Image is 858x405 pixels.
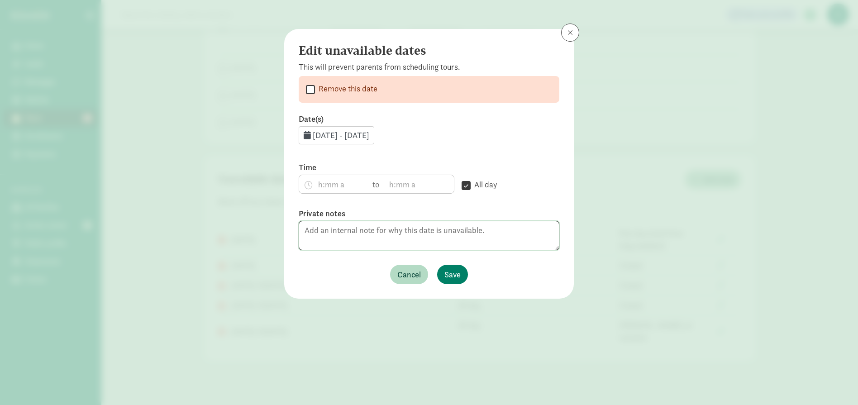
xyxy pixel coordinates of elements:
[299,208,559,219] label: Private notes
[471,179,497,190] label: All day
[315,83,377,94] label: Remove this date
[313,130,369,140] span: [DATE] - [DATE]
[299,114,559,124] label: Date(s)
[813,362,858,405] iframe: Chat Widget
[444,268,461,281] span: Save
[299,43,552,58] h4: Edit unavailable dates
[385,175,454,193] input: h:mm a
[372,178,381,191] span: to
[397,268,421,281] span: Cancel
[437,265,468,284] button: Save
[299,175,368,193] input: h:mm a
[390,265,428,284] button: Cancel
[299,162,454,173] label: Time
[299,62,559,72] p: This will prevent parents from scheduling tours.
